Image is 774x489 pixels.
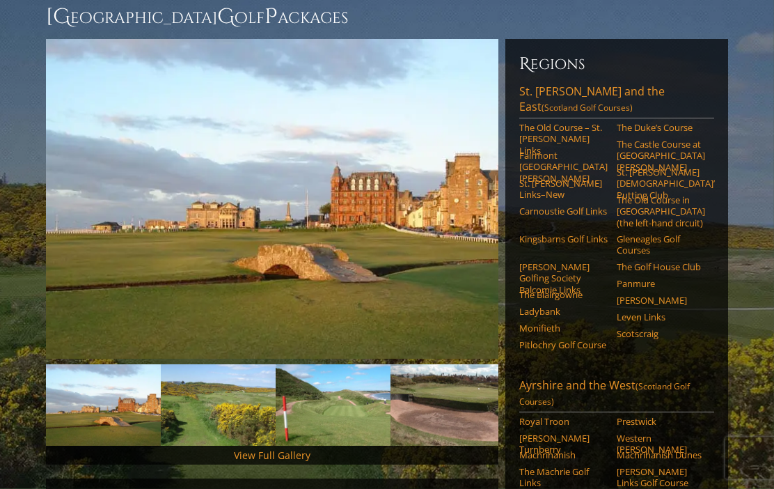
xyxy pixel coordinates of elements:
a: Carnoustie Golf Links [519,206,608,217]
span: G [217,3,235,31]
a: Prestwick [617,417,705,428]
a: Monifieth [519,323,608,334]
span: (Scotland Golf Courses) [542,102,633,114]
a: Machrihanish [519,450,608,461]
a: St. [PERSON_NAME] [DEMOGRAPHIC_DATA]’ Putting Club [617,167,705,201]
a: St. [PERSON_NAME] Links–New [519,178,608,201]
a: Gleneagles Golf Courses [617,234,705,257]
a: Kingsbarns Golf Links [519,234,608,245]
span: P [264,3,278,31]
a: [PERSON_NAME] Golfing Society Balcomie Links [519,262,608,296]
a: The Castle Course at [GEOGRAPHIC_DATA][PERSON_NAME] [617,139,705,173]
a: [PERSON_NAME] [617,295,705,306]
h6: Regions [519,54,714,76]
a: Machrihanish Dunes [617,450,705,461]
a: The Blairgowrie [519,290,608,301]
a: Scotscraig [617,329,705,340]
a: The Duke’s Course [617,123,705,134]
a: Royal Troon [519,417,608,428]
a: Panmure [617,279,705,290]
a: Pitlochry Golf Course [519,340,608,351]
a: View Full Gallery [234,449,310,463]
a: Western [PERSON_NAME] [617,433,705,456]
a: Leven Links [617,312,705,323]
a: Ladybank [519,306,608,318]
a: Ayrshire and the West(Scotland Golf Courses) [519,378,714,413]
a: [PERSON_NAME] Turnberry [519,433,608,456]
a: St. [PERSON_NAME] and the East(Scotland Golf Courses) [519,84,714,119]
a: The Old Course – St. [PERSON_NAME] Links [519,123,608,157]
a: Fairmont [GEOGRAPHIC_DATA][PERSON_NAME] [519,150,608,185]
a: The Old Course in [GEOGRAPHIC_DATA] (the left-hand circuit) [617,195,705,229]
a: The Golf House Club [617,262,705,273]
h1: [GEOGRAPHIC_DATA] olf ackages [46,3,728,31]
